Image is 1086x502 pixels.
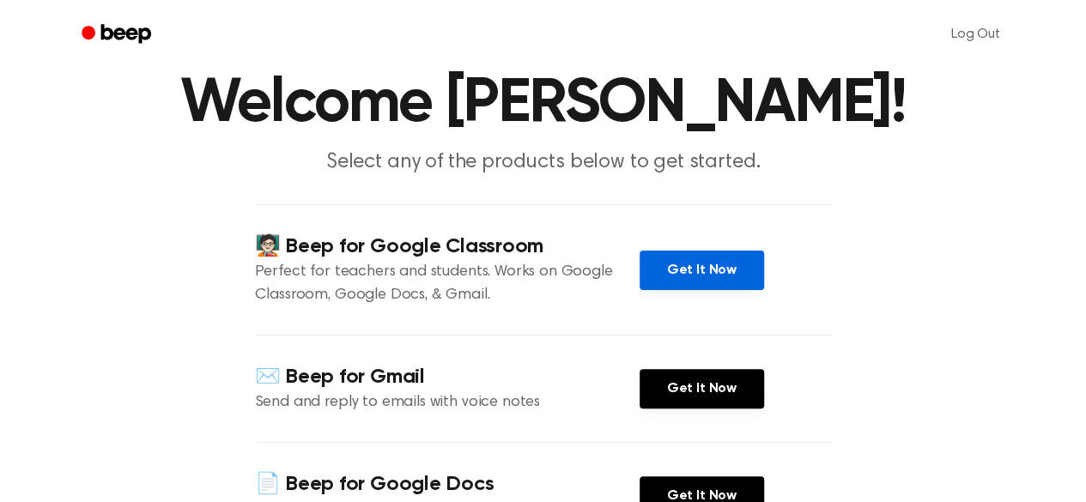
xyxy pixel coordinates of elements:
h1: Welcome [PERSON_NAME]! [104,73,983,135]
a: Get It Now [640,251,764,290]
h4: ✉️ Beep for Gmail [255,363,640,391]
p: Perfect for teachers and students. Works on Google Classroom, Google Docs, & Gmail. [255,261,640,307]
p: Select any of the products below to get started. [214,148,873,177]
h4: 🧑🏻‍🏫 Beep for Google Classroom [255,233,640,261]
a: Beep [70,18,167,51]
p: Send and reply to emails with voice notes [255,391,640,414]
h4: 📄 Beep for Google Docs [255,470,640,499]
a: Log Out [934,14,1017,55]
a: Get It Now [640,369,764,408]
